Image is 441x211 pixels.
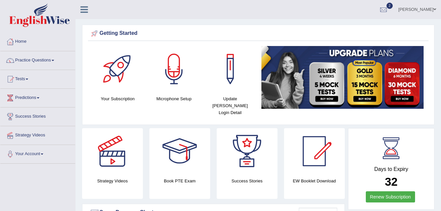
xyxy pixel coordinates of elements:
a: Success Stories [0,107,75,124]
a: Your Account [0,145,75,161]
a: Renew Subscription [366,191,415,202]
h4: EW Booklet Download [284,177,345,184]
a: Predictions [0,89,75,105]
h4: Your Subscription [93,95,143,102]
img: small5.jpg [261,46,424,109]
h4: Days to Expiry [356,166,427,172]
span: 2 [386,3,393,9]
h4: Book PTE Exam [149,177,210,184]
h4: Microphone Setup [149,95,199,102]
h4: Strategy Videos [82,177,143,184]
b: 32 [385,175,398,188]
a: Home [0,33,75,49]
div: Getting Started [90,29,427,38]
a: Strategy Videos [0,126,75,143]
a: Tests [0,70,75,86]
h4: Update [PERSON_NAME] Login Detail [205,95,255,116]
h4: Success Stories [217,177,277,184]
a: Practice Questions [0,51,75,68]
